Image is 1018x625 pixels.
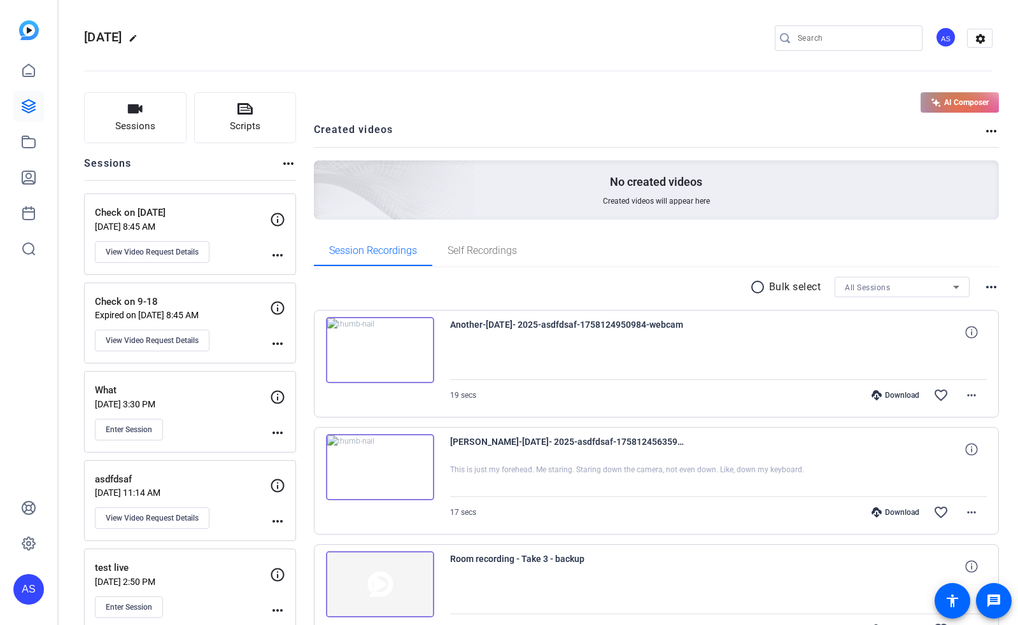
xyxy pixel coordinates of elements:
[865,507,926,517] div: Download
[95,206,270,220] p: Check on [DATE]
[106,602,152,612] span: Enter Session
[769,279,821,295] p: Bulk select
[610,174,702,190] p: No created videos
[798,31,912,46] input: Search
[750,279,769,295] mat-icon: radio_button_unchecked
[95,507,209,529] button: View Video Request Details
[95,577,270,587] p: [DATE] 2:50 PM
[84,92,187,143] button: Sessions
[95,330,209,351] button: View Video Request Details
[194,92,297,143] button: Scripts
[84,156,132,180] h2: Sessions
[171,34,475,311] img: Creted videos background
[95,488,270,498] p: [DATE] 11:14 AM
[326,317,434,383] img: thumb-nail
[115,119,155,134] span: Sessions
[95,383,270,398] p: What
[95,419,163,440] button: Enter Session
[450,434,686,465] span: [PERSON_NAME]-[DATE]- 2025-asdfdsaf-1758124563596-webcam
[933,505,949,520] mat-icon: favorite_border
[326,434,434,500] img: thumb-nail
[945,593,960,608] mat-icon: accessibility
[450,508,476,517] span: 17 secs
[326,551,434,617] img: thumb-nail
[845,283,890,292] span: All Sessions
[964,505,979,520] mat-icon: more_horiz
[603,196,710,206] span: Created videos will appear here
[95,221,270,232] p: [DATE] 8:45 AM
[968,29,993,48] mat-icon: settings
[865,390,926,400] div: Download
[281,156,296,171] mat-icon: more_horiz
[986,593,1001,608] mat-icon: message
[95,310,270,320] p: Expired on [DATE] 8:45 AM
[270,425,285,440] mat-icon: more_horiz
[95,399,270,409] p: [DATE] 3:30 PM
[95,472,270,487] p: asdfdsaf
[106,247,199,257] span: View Video Request Details
[95,241,209,263] button: View Video Request Details
[329,246,417,256] span: Session Recordings
[19,20,39,40] img: blue-gradient.svg
[448,246,517,256] span: Self Recordings
[984,123,999,139] mat-icon: more_horiz
[270,336,285,351] mat-icon: more_horiz
[106,513,199,523] span: View Video Request Details
[270,248,285,263] mat-icon: more_horiz
[13,574,44,605] div: AS
[270,514,285,529] mat-icon: more_horiz
[450,551,686,582] span: Room recording - Take 3 - backup
[230,119,260,134] span: Scripts
[106,335,199,346] span: View Video Request Details
[129,34,144,49] mat-icon: edit
[964,388,979,403] mat-icon: more_horiz
[921,92,999,113] button: AI Composer
[314,122,984,147] h2: Created videos
[95,561,270,575] p: test live
[270,603,285,618] mat-icon: more_horiz
[984,279,999,295] mat-icon: more_horiz
[450,317,686,348] span: Another-[DATE]- 2025-asdfdsaf-1758124950984-webcam
[95,596,163,618] button: Enter Session
[95,295,270,309] p: Check on 9-18
[106,425,152,435] span: Enter Session
[450,391,476,400] span: 19 secs
[933,388,949,403] mat-icon: favorite_border
[935,27,956,48] div: AS
[84,29,122,45] span: [DATE]
[935,27,958,49] ngx-avatar: Arthur Scott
